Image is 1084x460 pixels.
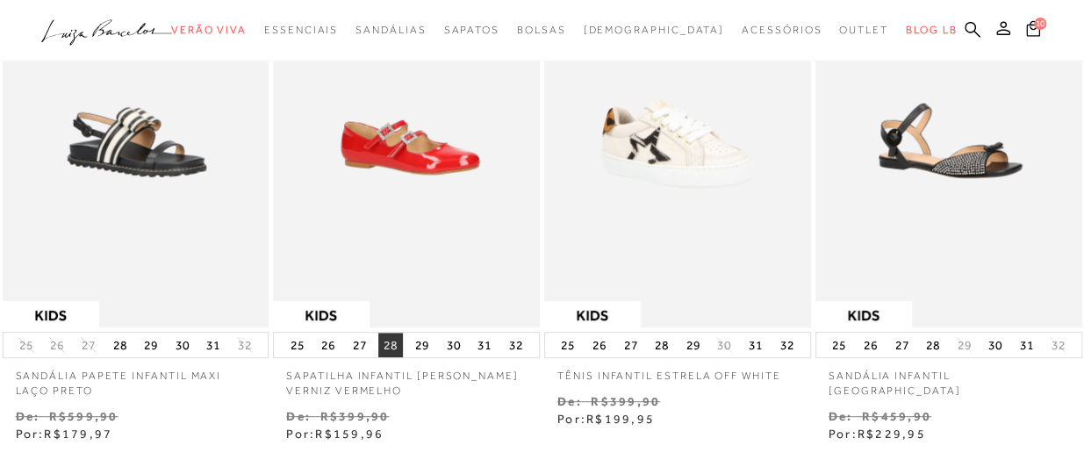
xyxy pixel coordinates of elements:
[504,333,528,357] button: 32
[618,333,643,357] button: 27
[316,333,341,357] button: 26
[45,337,69,354] button: 26
[742,14,822,47] a: categoryNavScreenReaderText
[16,427,113,441] span: Por:
[170,333,195,357] button: 30
[862,409,931,423] small: R$459,90
[815,358,1082,399] a: SANDÁLIA INFANTIL [GEOGRAPHIC_DATA]
[712,337,736,354] button: 30
[286,427,384,441] span: Por:
[681,333,706,357] button: 29
[544,301,641,327] img: selo_estatico.jpg
[201,333,226,357] button: 31
[774,333,799,357] button: 32
[889,333,914,357] button: 27
[348,333,372,357] button: 27
[556,333,580,357] button: 25
[171,24,247,36] span: Verão Viva
[839,14,888,47] a: categoryNavScreenReaderText
[441,333,466,357] button: 30
[583,14,724,47] a: noSubCategoriesText
[557,412,655,426] span: Por:
[443,14,499,47] a: categoryNavScreenReaderText
[544,358,811,384] a: TÊNIS INFANTIL ESTRELA OFF WHITE
[583,24,724,36] span: [DEMOGRAPHIC_DATA]
[76,337,101,354] button: 27
[742,24,822,36] span: Acessórios
[16,409,40,423] small: De:
[557,394,582,408] small: De:
[233,337,257,354] button: 32
[315,427,384,441] span: R$159,96
[591,394,660,408] small: R$399,90
[951,337,976,354] button: 29
[319,409,389,423] small: R$399,90
[829,427,926,441] span: Por:
[921,333,945,357] button: 28
[829,409,853,423] small: De:
[587,333,612,357] button: 26
[906,14,957,47] a: BLOG LB
[49,409,118,423] small: R$599,90
[273,301,370,327] img: selo_estatico.jpg
[858,333,883,357] button: 26
[264,24,338,36] span: Essenciais
[839,24,888,36] span: Outlet
[517,14,566,47] a: categoryNavScreenReaderText
[827,333,851,357] button: 25
[108,333,133,357] button: 28
[858,427,926,441] span: R$229,95
[443,24,499,36] span: Sapatos
[44,427,112,441] span: R$179,97
[517,24,566,36] span: Bolsas
[906,24,957,36] span: BLOG LB
[264,14,338,47] a: categoryNavScreenReaderText
[586,412,655,426] span: R$199,95
[378,333,403,357] button: 28
[285,333,310,357] button: 25
[472,333,497,357] button: 31
[1034,18,1046,30] span: 10
[14,337,39,354] button: 25
[286,409,311,423] small: De:
[815,301,912,327] img: selo_estatico.jpg
[983,333,1008,357] button: 30
[650,333,674,357] button: 28
[139,333,163,357] button: 29
[273,358,540,399] a: SAPATILHA INFANTIL [PERSON_NAME] VERNIZ VERMELHO
[3,301,99,327] img: selo_estatico.jpg
[1045,337,1070,354] button: 32
[3,358,269,399] a: SANDÁLIA PAPETE INFANTIL MAXI LAÇO PRETO
[355,24,426,36] span: Sandálias
[1015,333,1039,357] button: 31
[410,333,434,357] button: 29
[171,14,247,47] a: categoryNavScreenReaderText
[1021,19,1045,43] button: 10
[355,14,426,47] a: categoryNavScreenReaderText
[743,333,768,357] button: 31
